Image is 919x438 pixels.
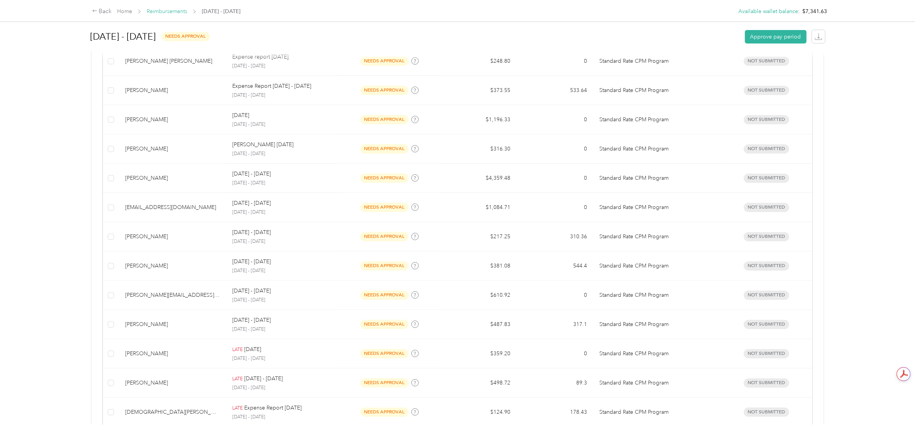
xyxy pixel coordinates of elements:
[599,408,714,416] p: Standard Rate CPM Program
[244,374,283,383] p: [DATE] - [DATE]
[440,105,517,134] td: $1,196.33
[232,238,332,245] p: [DATE] - [DATE]
[593,339,721,368] td: Standard Rate CPM Program
[125,349,220,358] div: [PERSON_NAME]
[517,281,593,310] td: 0
[517,398,593,427] td: 178.43
[360,203,409,212] span: needs approval
[232,209,332,216] p: [DATE] - [DATE]
[593,134,721,164] td: Standard Rate CPM Program
[599,86,714,95] p: Standard Rate CPM Program
[232,316,271,324] p: [DATE] - [DATE]
[440,310,517,339] td: $487.83
[360,232,409,241] span: needs approval
[744,115,789,124] span: Not submitted
[440,251,517,281] td: $381.08
[440,164,517,193] td: $4,359.48
[517,76,593,105] td: 533.64
[440,47,517,76] td: $248.80
[599,115,714,124] p: Standard Rate CPM Program
[360,86,409,95] span: needs approval
[232,82,311,90] p: Expense Report [DATE] - [DATE]
[599,232,714,241] p: Standard Rate CPM Program
[440,76,517,105] td: $373.55
[744,349,789,358] span: Not submitted
[244,345,261,354] p: [DATE]
[744,232,789,241] span: Not submitted
[232,376,243,383] p: LATE
[117,8,132,15] a: Home
[593,368,721,398] td: Standard Rate CPM Program
[360,349,409,358] span: needs approval
[161,32,210,41] span: needs approval
[517,134,593,164] td: 0
[876,395,919,438] iframe: Everlance-gr Chat Button Frame
[440,134,517,164] td: $316.30
[517,251,593,281] td: 544.4
[440,222,517,251] td: $217.25
[738,7,798,15] button: Available wallet balance
[125,145,220,153] div: [PERSON_NAME]
[599,174,714,182] p: Standard Rate CPM Program
[232,326,332,333] p: [DATE] - [DATE]
[232,287,271,295] p: [DATE] - [DATE]
[517,105,593,134] td: 0
[744,144,789,153] span: Not submitted
[599,57,714,65] p: Standard Rate CPM Program
[593,193,721,222] td: Standard Rate CPM Program
[232,140,293,149] p: [PERSON_NAME] [DATE]
[125,86,220,95] div: [PERSON_NAME]
[744,86,789,95] span: Not submitted
[599,349,714,358] p: Standard Rate CPM Program
[802,7,827,15] span: $7,341.63
[593,76,721,105] td: Standard Rate CPM Program
[360,320,409,329] span: needs approval
[744,174,789,182] span: Not submitted
[147,8,187,15] a: Reimbursements
[517,339,593,368] td: 0
[360,144,409,153] span: needs approval
[92,7,112,16] div: Back
[599,291,714,299] p: Standard Rate CPM Program
[125,320,220,329] div: [PERSON_NAME]
[232,92,332,99] p: [DATE] - [DATE]
[517,193,593,222] td: 0
[232,385,332,391] p: [DATE] - [DATE]
[593,251,721,281] td: Standard Rate CPM Program
[517,310,593,339] td: 317.1
[125,115,220,124] div: [PERSON_NAME]
[232,297,332,304] p: [DATE] - [DATE]
[593,47,721,76] td: Standard Rate CPM Program
[232,63,332,70] p: [DATE] - [DATE]
[91,27,156,46] h1: [DATE] - [DATE]
[360,261,409,270] span: needs approval
[360,115,409,124] span: needs approval
[232,180,332,187] p: [DATE] - [DATE]
[744,261,789,270] span: Not submitted
[593,398,721,427] td: Standard Rate CPM Program
[599,379,714,387] p: Standard Rate CPM Program
[745,30,807,43] button: Approve pay period
[232,257,271,266] p: [DATE] - [DATE]
[125,291,220,299] div: [PERSON_NAME][EMAIL_ADDRESS][DOMAIN_NAME]
[440,193,517,222] td: $1,084.71
[440,368,517,398] td: $498.72
[232,170,271,178] p: [DATE] - [DATE]
[125,262,220,270] div: [PERSON_NAME]
[744,57,789,65] span: Not submitted
[125,379,220,387] div: [PERSON_NAME]
[360,291,409,299] span: needs approval
[232,150,332,157] p: [DATE] - [DATE]
[360,378,409,387] span: needs approval
[360,408,409,416] span: needs approval
[360,174,409,182] span: needs approval
[232,121,332,128] p: [DATE] - [DATE]
[232,199,271,207] p: [DATE] - [DATE]
[744,320,789,329] span: Not submitted
[599,203,714,212] p: Standard Rate CPM Program
[232,267,332,274] p: [DATE] - [DATE]
[599,145,714,153] p: Standard Rate CPM Program
[232,405,243,412] p: LATE
[440,339,517,368] td: $359.20
[232,414,332,421] p: [DATE] - [DATE]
